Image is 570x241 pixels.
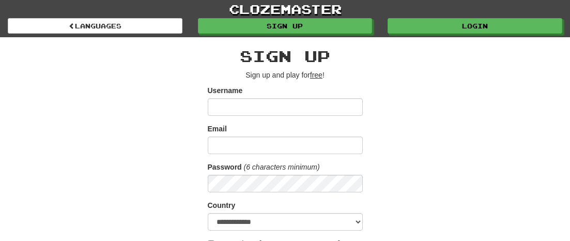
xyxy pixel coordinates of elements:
a: Languages [8,18,182,34]
em: (6 characters minimum) [244,163,320,171]
label: Username [208,85,243,96]
u: free [310,71,322,79]
label: Email [208,124,227,134]
h2: Sign up [208,48,363,65]
label: Password [208,162,242,172]
a: Sign up [198,18,373,34]
label: Country [208,200,236,210]
a: Login [388,18,562,34]
p: Sign up and play for ! [208,70,363,80]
